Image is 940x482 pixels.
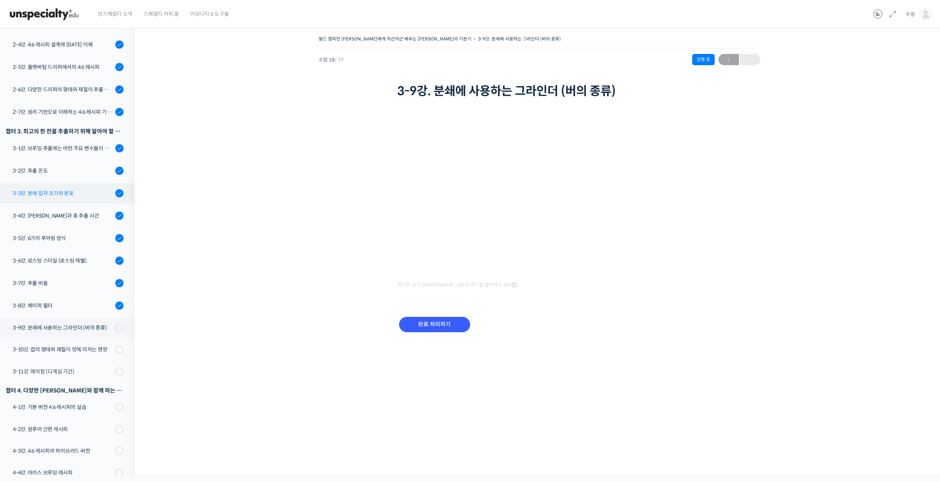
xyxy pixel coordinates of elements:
[692,54,715,65] div: 진행 중
[906,11,915,18] span: 우동
[69,249,77,255] span: 대화
[13,257,113,265] div: 3-6강. 로스팅 스타일 (로스팅 레벨)
[319,57,344,62] span: 수업 18
[13,345,113,354] div: 3-10강. 컵의 형태와 재질이 맛에 미치는 영향
[399,317,470,332] input: 완료 처리하기
[13,425,113,433] div: 4-2강. 원푸어 간편 레시피
[478,36,561,42] a: 3-9강. 분쇄에 사용하는 그라인더 (버의 종류)
[718,55,739,65] span: ←
[13,85,113,94] div: 2-6강. 다양한 드리퍼의 형태와 재질이 추출에 미치는 영향
[13,403,113,411] div: 4-1강. 기본 버전 4:6 레시피의 실습
[13,189,113,197] div: 3-3강. 분쇄 입자 크기와 분포
[13,63,113,71] div: 2-5강. 플랫바텀 드리퍼에서의 4:6 레시피
[397,282,517,288] span: 영상이 끊기[DEMOGRAPHIC_DATA] 여기를 클릭해주세요
[49,237,97,256] a: 대화
[13,367,113,376] div: 3-11강. 에이징 (디게싱 기간)
[319,36,471,42] a: 월드 챔피언 [PERSON_NAME]에게 차근차근 배우는 [PERSON_NAME]의 기본기
[13,144,113,152] div: 3-1강. 브루잉 추출에는 어떤 주요 변수들이 있는가
[718,54,739,65] a: ←이전
[13,167,113,175] div: 3-2강. 추출 온도
[335,57,344,63] span: / 29
[97,237,144,256] a: 설정
[116,249,125,255] span: 설정
[24,249,28,255] span: 홈
[13,212,113,220] div: 3-4강. [PERSON_NAME]과 총 추출 시간
[6,385,124,395] div: 챕터 4. 다양한 [PERSON_NAME]와 함께 하는 실전 브루잉
[13,447,113,455] div: 4-3강. 4:6 레시피의 하이브리드 버전
[397,84,682,98] h1: 3-9강. 분쇄에 사용하는 그라인더 (버의 종류)
[13,108,113,116] div: 2-7강. 원리 기반으로 이해하는 4:6 레시피 기본 버전
[6,126,124,136] div: 챕터 3. 최고의 한 잔을 추출하기 위해 알아야 할 응용 변수들
[13,40,113,49] div: 2-4강. 4:6 레시피 설계에 [DATE] 이해
[13,469,113,477] div: 4-4강. 아이스 브루잉 레시피
[2,237,49,256] a: 홈
[13,301,113,310] div: 3-8강. 페이퍼 필터
[13,279,113,287] div: 3-7강. 추출 비율
[13,234,113,242] div: 3-5강. 6가지 푸어링 방식
[13,324,113,332] div: 3-9강. 분쇄에 사용하는 그라인더 (버의 종류)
